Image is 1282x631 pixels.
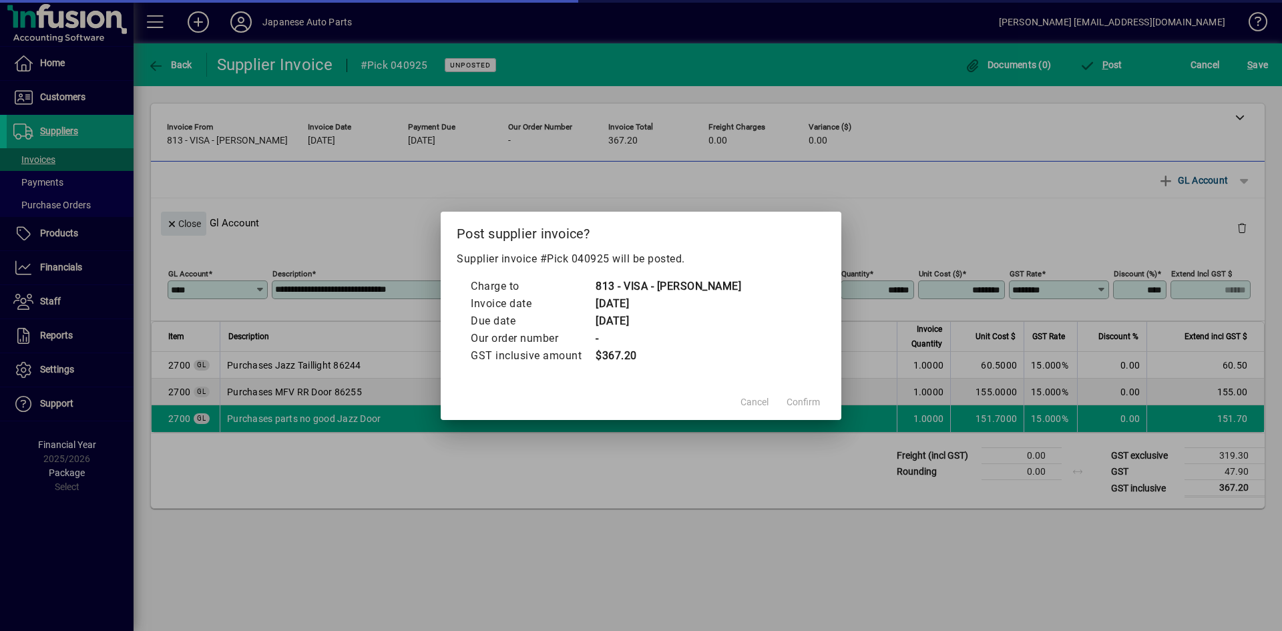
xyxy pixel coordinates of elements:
[470,312,595,330] td: Due date
[595,278,741,295] td: 813 - VISA - [PERSON_NAME]
[595,295,741,312] td: [DATE]
[441,212,841,250] h2: Post supplier invoice?
[470,278,595,295] td: Charge to
[470,330,595,347] td: Our order number
[470,295,595,312] td: Invoice date
[595,347,741,365] td: $367.20
[457,251,825,267] p: Supplier invoice #Pick 040925 will be posted.
[595,330,741,347] td: -
[470,347,595,365] td: GST inclusive amount
[595,312,741,330] td: [DATE]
